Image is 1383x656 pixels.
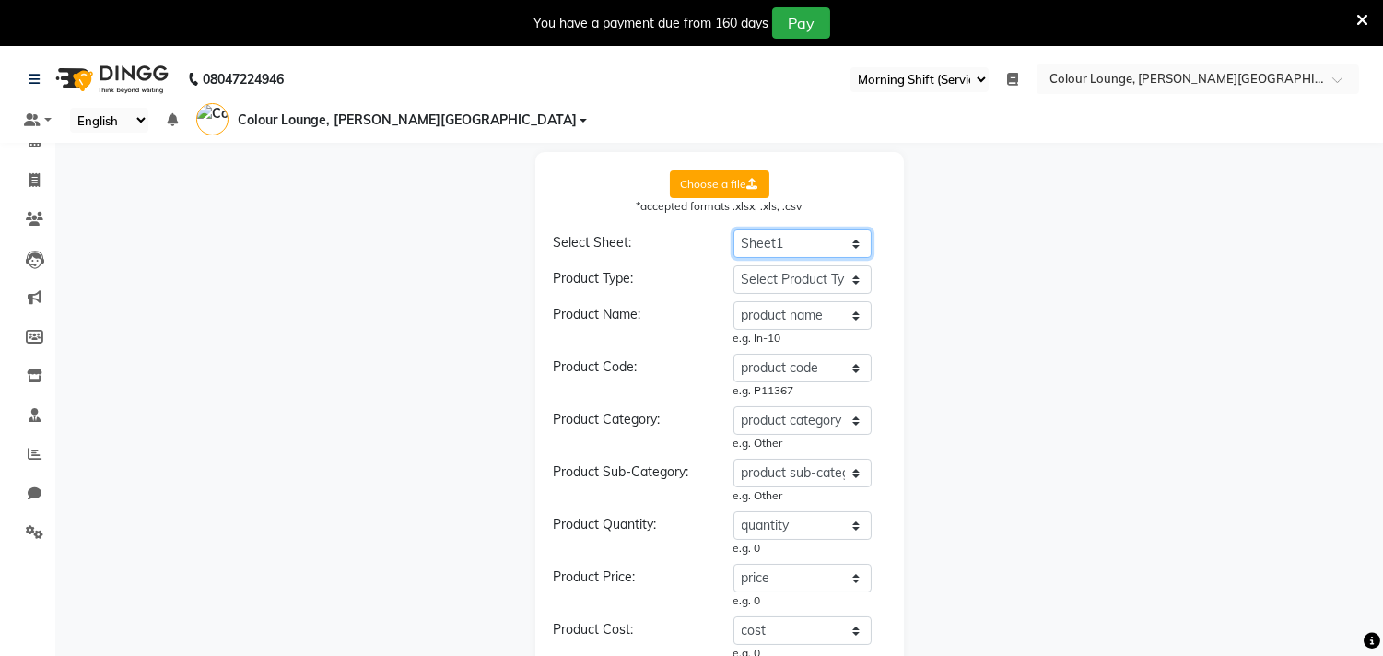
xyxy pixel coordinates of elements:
[540,357,720,399] div: Product Code:
[733,540,872,556] div: e.g. 0
[540,269,720,294] div: Product Type:
[196,103,229,135] img: Colour Lounge, Lawrence Road
[540,568,720,609] div: Product Price:
[540,410,720,451] div: Product Category:
[540,233,720,258] div: Select Sheet:
[203,53,284,105] b: 08047224946
[670,170,769,198] label: Choose a file
[238,111,577,130] span: Colour Lounge, [PERSON_NAME][GEOGRAPHIC_DATA]
[554,198,885,215] div: *accepted formats .xlsx, .xls, .csv
[772,7,830,39] button: Pay
[540,463,720,504] div: Product Sub-Category:
[540,515,720,556] div: Product Quantity:
[47,53,173,105] img: logo
[733,487,872,504] div: e.g. Other
[733,592,872,609] div: e.g. 0
[733,435,872,451] div: e.g. Other
[533,14,768,33] div: You have a payment due from 160 days
[733,330,872,346] div: e.g. In-10
[733,382,872,399] div: e.g. P11367
[540,305,720,346] div: Product Name:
